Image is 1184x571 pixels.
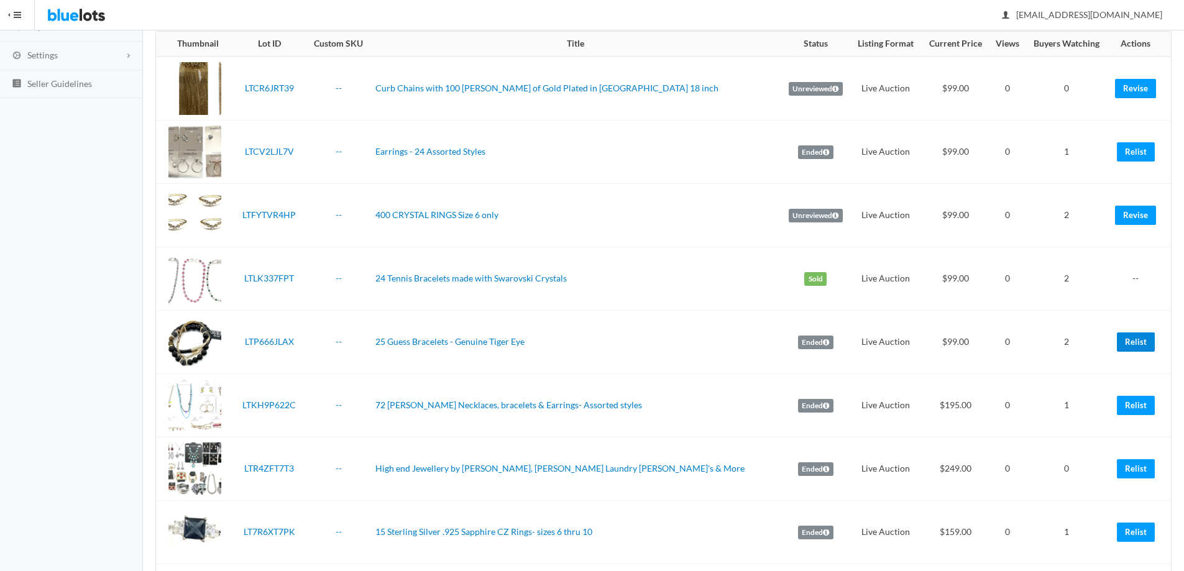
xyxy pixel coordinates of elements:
[1026,501,1108,564] td: 1
[999,10,1012,22] ion-icon: person
[1117,523,1155,542] a: Relist
[1108,247,1171,311] td: --
[989,32,1026,57] th: Views
[306,32,370,57] th: Custom SKU
[242,400,296,410] a: LTKH9P622C
[1108,32,1171,57] th: Actions
[850,501,922,564] td: Live Auction
[1117,396,1155,415] a: Relist
[798,462,833,476] label: Ended
[27,78,92,89] span: Seller Guidelines
[1117,332,1155,352] a: Relist
[989,501,1026,564] td: 0
[921,121,989,184] td: $99.00
[336,463,342,473] a: --
[1026,311,1108,374] td: 2
[789,209,843,222] label: Unreviewed
[336,209,342,220] a: --
[375,273,567,283] a: 24 Tennis Bracelets made with Swarovski Crystals
[921,247,989,311] td: $99.00
[798,336,833,349] label: Ended
[375,83,718,93] a: Curb Chains with 100 [PERSON_NAME] of Gold Plated in [GEOGRAPHIC_DATA] 18 inch
[789,82,843,96] label: Unreviewed
[850,184,922,247] td: Live Auction
[1115,206,1156,225] a: Revise
[1026,32,1108,57] th: Buyers Watching
[375,400,642,410] a: 72 [PERSON_NAME] Necklaces, bracelets & Earrings- Assorted styles
[850,57,922,121] td: Live Auction
[1026,374,1108,437] td: 1
[804,272,827,286] label: Sold
[989,121,1026,184] td: 0
[370,32,781,57] th: Title
[850,374,922,437] td: Live Auction
[989,184,1026,247] td: 0
[336,400,342,410] a: --
[375,146,485,157] a: Earrings - 24 Assorted Styles
[245,336,294,347] a: LTP666JLAX
[989,437,1026,501] td: 0
[11,22,23,34] ion-icon: paper plane
[375,463,745,473] a: High end Jewellery by [PERSON_NAME], [PERSON_NAME] Laundry [PERSON_NAME]'s & More
[989,247,1026,311] td: 0
[850,437,922,501] td: Live Auction
[850,32,922,57] th: Listing Format
[850,121,922,184] td: Live Auction
[244,463,294,473] a: LTR4ZFT7T3
[245,146,294,157] a: LTCV2LJL7V
[781,32,850,57] th: Status
[27,50,58,60] span: Settings
[375,526,592,537] a: 15 Sterling Silver .925 Sapphire CZ Rings- sizes 6 thru 10
[375,209,498,220] a: 400 CRYSTAL RINGS Size 6 only
[336,273,342,283] a: --
[11,50,23,62] ion-icon: cog
[1003,9,1162,20] span: [EMAIL_ADDRESS][DOMAIN_NAME]
[156,32,232,57] th: Thumbnail
[242,209,296,220] a: LTFYTVR4HP
[921,374,989,437] td: $195.00
[1026,57,1108,121] td: 0
[989,57,1026,121] td: 0
[921,184,989,247] td: $99.00
[1115,79,1156,98] a: Revise
[232,32,306,57] th: Lot ID
[1026,437,1108,501] td: 0
[27,21,58,32] span: Payouts
[1117,459,1155,478] a: Relist
[989,374,1026,437] td: 0
[798,399,833,413] label: Ended
[244,273,294,283] a: LTLK337FPT
[989,311,1026,374] td: 0
[245,83,294,93] a: LTCR6JRT39
[850,311,922,374] td: Live Auction
[336,146,342,157] a: --
[798,145,833,159] label: Ended
[850,247,922,311] td: Live Auction
[244,526,295,537] a: LT7R6XT7PK
[921,57,989,121] td: $99.00
[1117,142,1155,162] a: Relist
[921,437,989,501] td: $249.00
[1026,184,1108,247] td: 2
[921,501,989,564] td: $159.00
[336,83,342,93] a: --
[798,526,833,539] label: Ended
[1026,247,1108,311] td: 2
[1026,121,1108,184] td: 1
[921,32,989,57] th: Current Price
[336,336,342,347] a: --
[921,311,989,374] td: $99.00
[375,336,525,347] a: 25 Guess Bracelets - Genuine Tiger Eye
[11,78,23,90] ion-icon: list box
[336,526,342,537] a: --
